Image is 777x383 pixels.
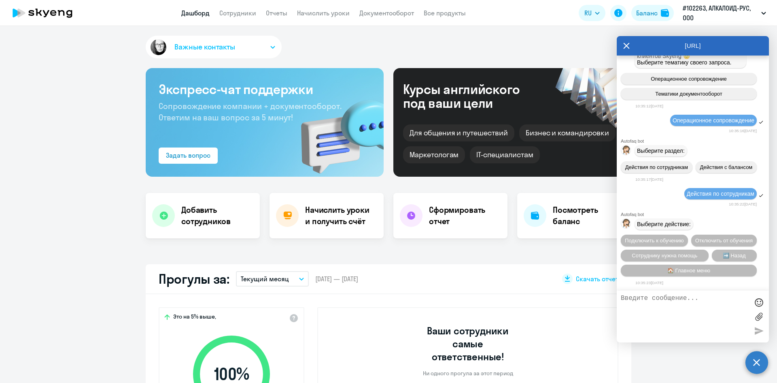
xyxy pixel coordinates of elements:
span: Это на 5% выше, [173,313,216,323]
button: Действия с балансом [696,161,757,173]
span: Подключить к обучению [625,238,684,244]
h3: Экспресс-чат поддержки [159,81,371,97]
a: Начислить уроки [297,9,350,17]
span: Важные контакты [174,42,235,52]
a: Отчеты [266,9,287,17]
div: Задать вопрос [166,150,210,160]
label: Лимит 10 файлов [753,310,765,323]
span: ➡️ Назад [723,252,746,259]
button: Тематики документооборот [621,88,757,100]
span: Операционное сопровождение [651,76,727,82]
button: 🏠 Главное меню [621,265,757,276]
time: 10:35:17[DATE] [635,177,663,182]
p: Текущий месяц [241,274,289,284]
h4: Добавить сотрудников [181,204,253,227]
div: Баланс [636,8,658,18]
button: Действия по сотрудникам [621,161,692,173]
img: bg-img [289,86,384,177]
button: Отключить от обучения [691,235,757,246]
span: Сопровождение компании + документооборот. Ответим на ваш вопрос за 5 минут! [159,101,342,122]
div: Маркетологам [403,146,465,163]
button: Операционное сопровождение [621,73,757,85]
span: Тематики документооборот [655,91,722,97]
img: bot avatar [621,219,631,231]
span: Отключить от обучения [695,238,753,244]
h4: Посмотреть баланс [553,204,625,227]
div: Курсы английского под ваши цели [403,82,541,110]
h3: Ваши сотрудники самые ответственные! [416,324,520,363]
span: Действия с балансом [700,164,752,170]
span: Скачать отчет [576,274,618,283]
button: Задать вопрос [159,148,218,164]
img: balance [661,9,669,17]
time: 10:35:22[DATE] [729,202,757,206]
h4: Начислить уроки и получить счёт [305,204,376,227]
div: IT-специалистам [470,146,539,163]
span: Действия по сотрудникам [625,164,688,170]
span: Выберите раздел: [637,148,685,154]
button: Важные контакты [146,36,282,58]
button: Текущий месяц [236,271,309,287]
button: #102263, АЛКАЛОИД-РУС, ООО [679,3,770,23]
div: Autofaq bot [621,212,769,217]
span: RU [584,8,592,18]
button: Подключить к обучению [621,235,688,246]
a: Сотрудники [219,9,256,17]
time: 10:35:23[DATE] [635,280,663,285]
div: Для общения и путешествий [403,124,514,141]
span: Сотруднику нужна помощь [632,252,697,259]
span: 🏠 Главное меню [667,267,710,274]
button: RU [579,5,605,21]
span: Выберите действие: [637,221,691,227]
div: Бизнес и командировки [519,124,616,141]
a: Документооборот [359,9,414,17]
button: Балансbalance [631,5,674,21]
img: bot avatar [621,145,631,157]
time: 10:35:12[DATE] [635,104,663,108]
p: #102263, АЛКАЛОИД-РУС, ООО [683,3,758,23]
span: Действия по сотрудникам [687,190,754,197]
span: [DATE] — [DATE] [315,274,358,283]
a: Все продукты [424,9,466,17]
a: Дашборд [181,9,210,17]
time: 10:35:16[DATE] [729,128,757,133]
span: Операционное сопровождение [673,117,754,124]
h2: Прогулы за: [159,271,229,287]
button: Сотруднику нужна помощь [621,250,709,261]
button: ➡️ Назад [712,250,757,261]
p: Ни одного прогула за этот период [423,370,513,377]
img: avatar [149,38,168,57]
h4: Сформировать отчет [429,204,501,227]
span: Привет, я отвечаю на вопросы B2B клиентов Skyeng 🙂 Выберите тематику своего запроса. [637,46,732,66]
div: Autofaq bot [621,139,769,143]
